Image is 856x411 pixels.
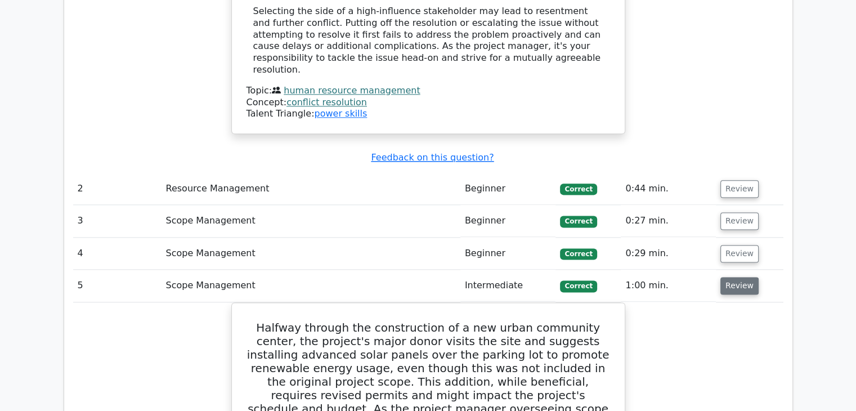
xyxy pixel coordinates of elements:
[314,108,367,119] a: power skills
[161,270,460,302] td: Scope Management
[460,270,556,302] td: Intermediate
[720,277,759,294] button: Review
[560,216,597,227] span: Correct
[621,205,715,237] td: 0:27 min.
[460,205,556,237] td: Beginner
[720,212,759,230] button: Review
[161,205,460,237] td: Scope Management
[161,173,460,205] td: Resource Management
[621,270,715,302] td: 1:00 min.
[247,97,610,109] div: Concept:
[621,173,715,205] td: 0:44 min.
[161,238,460,270] td: Scope Management
[460,173,556,205] td: Beginner
[73,270,162,302] td: 5
[560,280,597,292] span: Correct
[371,152,494,163] a: Feedback on this question?
[720,180,759,198] button: Review
[720,245,759,262] button: Review
[284,85,420,96] a: human resource management
[621,238,715,270] td: 0:29 min.
[460,238,556,270] td: Beginner
[560,248,597,260] span: Correct
[247,85,610,120] div: Talent Triangle:
[286,97,367,108] a: conflict resolution
[73,205,162,237] td: 3
[73,238,162,270] td: 4
[247,85,610,97] div: Topic:
[560,184,597,195] span: Correct
[73,173,162,205] td: 2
